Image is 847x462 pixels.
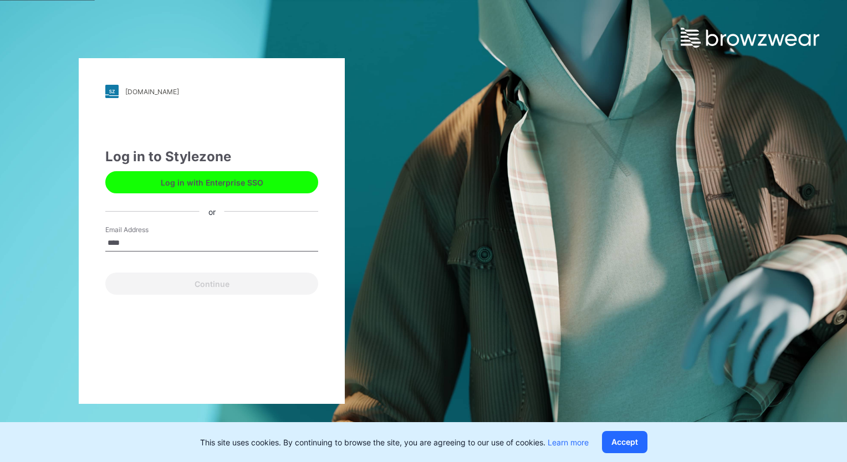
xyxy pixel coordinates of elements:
button: Accept [602,431,647,453]
div: Log in to Stylezone [105,147,318,167]
button: Log in with Enterprise SSO [105,171,318,193]
p: This site uses cookies. By continuing to browse the site, you are agreeing to our use of cookies. [200,437,589,448]
a: Learn more [548,438,589,447]
img: browzwear-logo.e42bd6dac1945053ebaf764b6aa21510.svg [681,28,819,48]
a: [DOMAIN_NAME] [105,85,318,98]
label: Email Address [105,225,183,235]
img: stylezone-logo.562084cfcfab977791bfbf7441f1a819.svg [105,85,119,98]
div: or [200,206,224,217]
div: [DOMAIN_NAME] [125,88,179,96]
